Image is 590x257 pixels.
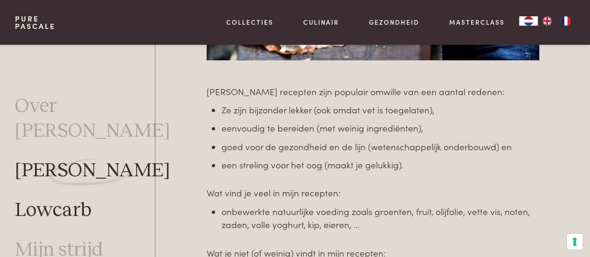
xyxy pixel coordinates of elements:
aside: Language selected: Nederlands [519,16,575,26]
a: Over [PERSON_NAME] [15,94,170,144]
p: Wat vind je veel in mijn recepten: [207,186,539,200]
li: een streling voor het oog (maakt je gelukkig). [222,158,539,172]
li: eenvoudig te bereiden (met weinig ingrediënten), [222,121,539,135]
li: Ze zijn bijzonder lekker (ook omdat vet is toegelaten), [222,103,539,117]
a: [PERSON_NAME] [15,159,170,183]
a: NL [519,16,538,26]
a: Collecties [226,17,273,27]
ul: Language list [538,16,575,26]
a: FR [556,16,575,26]
a: PurePascale [15,15,56,30]
button: Uw voorkeuren voor toestemming voor trackingtechnologieën [567,234,583,250]
a: Masterclass [449,17,504,27]
li: goed voor de gezondheid en de lijn (wetenschappelijk onderbouwd) en [222,140,539,153]
a: Culinair [303,17,339,27]
p: [PERSON_NAME] recepten zijn populair omwille van een aantal redenen: [207,85,539,98]
div: Language [519,16,538,26]
a: EN [538,16,556,26]
a: Gezondheid [369,17,419,27]
a: Lowcarb [15,198,91,223]
li: onbewerkte natuurlijke voeding zoals groenten, fruit, olijfolie, vette vis, noten, zaden, volle y... [222,205,539,231]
